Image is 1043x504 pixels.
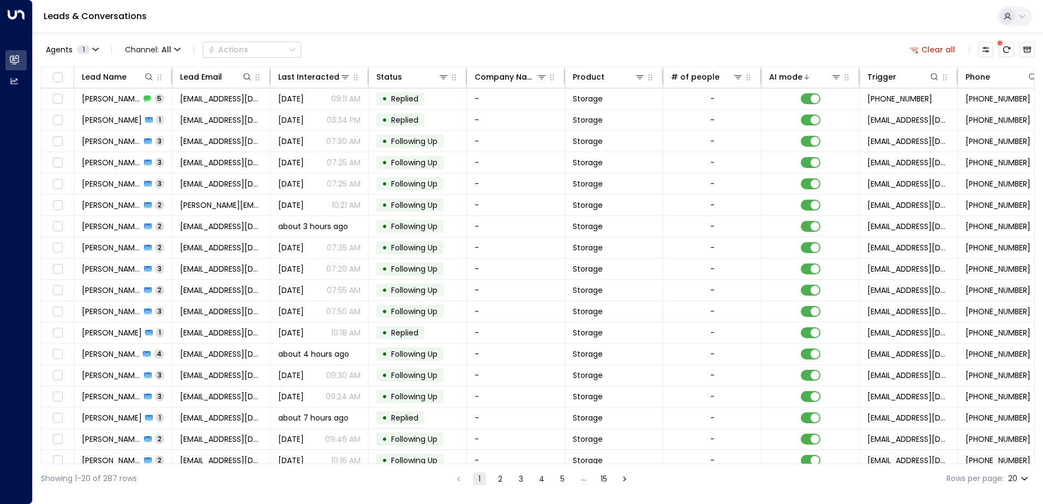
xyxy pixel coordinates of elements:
div: • [382,132,387,151]
span: Following Up [391,242,437,253]
span: 00akhilkumar00@gmail.com [180,242,262,253]
span: Amy Kude [82,370,141,381]
span: Following Up [391,221,437,232]
span: +447305737462 [966,200,1030,211]
span: Storage [573,285,603,296]
div: AI mode [769,70,802,83]
div: • [382,366,387,385]
span: Replied [391,115,418,125]
div: • [382,323,387,342]
span: Storage [573,263,603,274]
span: Vivien Cantu [82,412,142,423]
div: • [382,451,387,470]
div: # of people [671,70,720,83]
span: Toggle select row [51,390,64,404]
p: 07:35 AM [327,242,361,253]
p: 07:25 AM [327,178,361,189]
span: Christine Tilley [82,200,141,211]
span: Toggle select row [51,241,64,255]
span: Toggle select row [51,135,64,148]
span: leads@space-station.co.uk [867,221,950,232]
td: - [467,450,565,471]
span: Storage [573,93,603,104]
span: kingrizi110@icloud.com [180,434,262,445]
span: Sep 06, 2025 [278,391,304,402]
div: - [710,200,715,211]
span: All [161,45,171,54]
span: 2 [155,455,164,465]
div: • [382,281,387,299]
span: Following Up [391,136,437,147]
span: 4 [154,349,164,358]
div: Company Name [475,70,536,83]
button: Archived Leads [1020,42,1035,57]
span: Storage [573,391,603,402]
button: Go to page 15 [597,472,610,485]
span: Following Up [391,349,437,359]
span: Toggle select row [51,411,64,425]
div: • [382,111,387,129]
span: Haroon Gulfraz [82,391,141,402]
p: 09:30 AM [326,370,361,381]
span: Toggle select row [51,156,64,170]
span: 2 [155,200,164,209]
p: 07:30 AM [326,136,361,147]
span: Toggle select row [51,220,64,233]
span: 1 [156,115,164,124]
span: j.anstey28@icloud.com [180,157,262,168]
span: Toggle select row [51,113,64,127]
td: - [467,322,565,343]
span: Toggle select row [51,347,64,361]
div: - [710,327,715,338]
span: Following Up [391,200,437,211]
button: Actions [203,41,301,58]
div: • [382,196,387,214]
span: Yesterday [278,327,304,338]
span: Following Up [391,391,437,402]
span: +447958491812 [966,455,1030,466]
span: leads@space-station.co.uk [867,115,950,125]
div: Button group with a nested menu [203,41,301,58]
span: 2 [155,243,164,252]
span: favynax@gmail.com [180,306,262,317]
span: +447966708533 [966,93,1030,104]
div: Product [573,70,604,83]
span: Rizwan Shahzad [82,434,141,445]
span: Toggle select row [51,199,64,212]
span: +447119209048 [966,263,1030,274]
span: Agents [46,46,73,53]
div: Showing 1-20 of 287 rows [41,473,137,484]
td: - [467,429,565,449]
span: Stephanie Bates [82,115,142,125]
span: Aug 18, 2025 [278,242,304,253]
div: • [382,217,387,236]
button: Agents1 [41,42,103,57]
span: amaraezekude@gmail.com [180,370,262,381]
button: Go to page 4 [535,472,548,485]
p: 07:25 AM [327,157,361,168]
span: Storage [573,178,603,189]
span: Aug 21, 2025 [278,136,304,147]
span: leads@space-station.co.uk [867,200,950,211]
div: - [710,412,715,423]
span: 2 [155,221,164,231]
span: leads@space-station.co.uk [867,455,950,466]
span: Sep 07, 2025 [278,306,304,317]
div: Product [573,70,645,83]
span: Malkiet Singh [82,93,140,104]
span: 1 [156,328,164,337]
span: leads@space-station.co.uk [867,370,950,381]
div: - [710,157,715,168]
div: • [382,302,387,321]
p: 07:20 AM [326,263,361,274]
span: Aug 14, 2025 [278,434,304,445]
td: - [467,173,565,194]
span: leads@space-station.co.uk [867,306,950,317]
span: Following Up [391,178,437,189]
span: Storage [573,157,603,168]
span: Toggle select row [51,177,64,191]
div: • [382,238,387,257]
span: Sep 03, 2025 [278,285,304,296]
div: Trigger [867,70,896,83]
div: • [382,260,387,278]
